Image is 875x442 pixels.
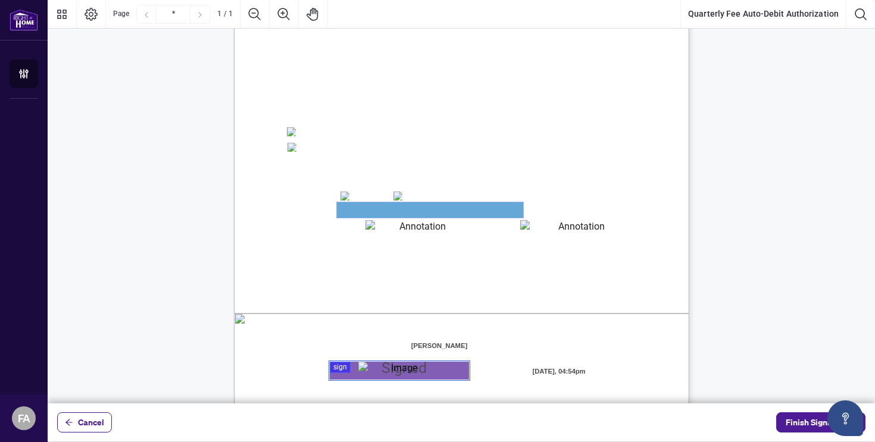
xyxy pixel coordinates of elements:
span: Cancel [78,413,104,432]
img: logo [10,9,38,31]
span: Finish Signing [786,413,839,432]
button: status-iconFinish Signing [776,412,865,432]
span: FA [18,410,30,427]
span: arrow-left [65,418,73,427]
button: Cancel [57,412,112,432]
button: Open asap [827,400,863,436]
